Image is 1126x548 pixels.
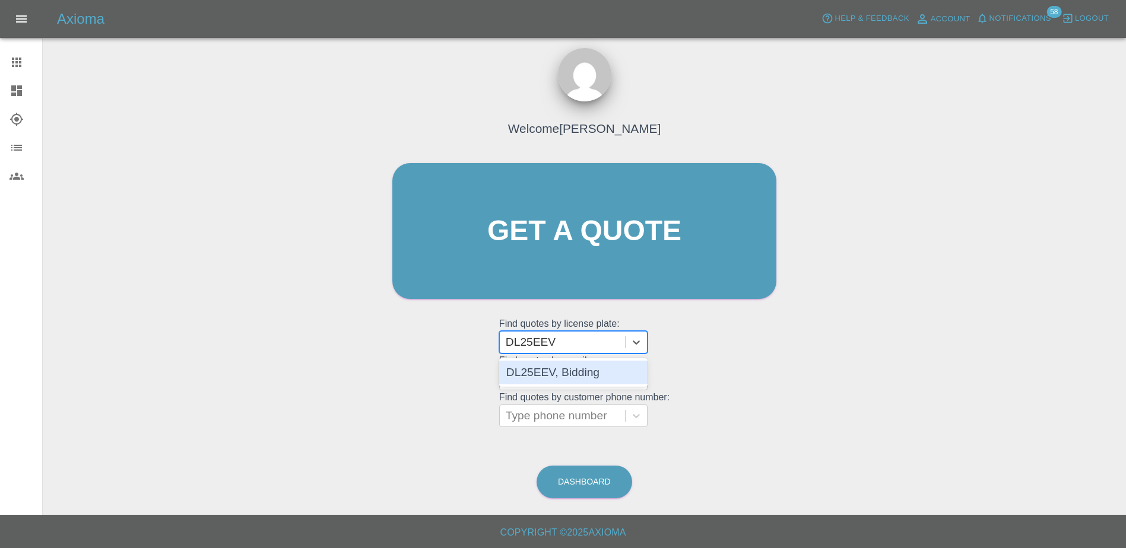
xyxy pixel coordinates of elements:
div: DL25EEV, Bidding [499,361,648,384]
span: Notifications [989,12,1051,26]
button: Logout [1059,9,1112,28]
button: Notifications [973,9,1054,28]
span: Account [931,12,970,26]
h4: Welcome [PERSON_NAME] [508,119,661,138]
button: Help & Feedback [819,9,912,28]
grid: Find quotes by customer phone number: [499,392,670,427]
a: Account [912,9,973,28]
grid: Find quotes by license plate: [499,318,670,353]
h5: Axioma [57,9,104,28]
h6: Copyright © 2025 Axioma [9,524,1117,541]
img: ... [558,48,611,101]
grid: Find quotes by email: [499,355,670,390]
a: Dashboard [537,466,632,498]
span: 58 [1046,6,1061,18]
span: Logout [1075,12,1109,26]
button: Open drawer [7,5,36,33]
a: Get a quote [392,163,776,299]
span: Help & Feedback [835,12,909,26]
